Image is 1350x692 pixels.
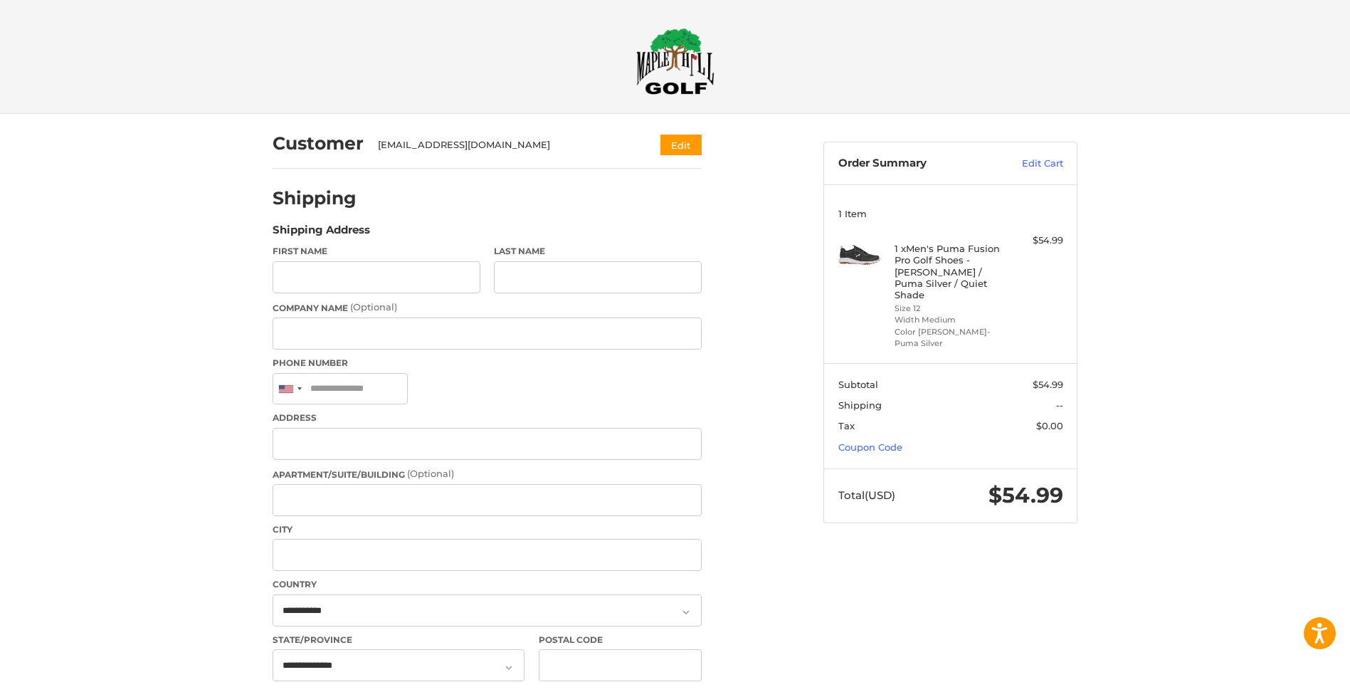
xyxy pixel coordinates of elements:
[838,379,878,390] span: Subtotal
[273,222,370,245] legend: Shipping Address
[838,399,882,411] span: Shipping
[350,301,397,313] small: (Optional)
[895,326,1003,350] li: Color [PERSON_NAME]-Puma Silver
[273,187,357,209] h2: Shipping
[273,467,702,481] label: Apartment/Suite/Building
[636,28,714,95] img: Maple Hill Golf
[273,132,364,154] h2: Customer
[991,157,1063,171] a: Edit Cart
[1007,234,1063,248] div: $54.99
[838,441,902,453] a: Coupon Code
[407,468,454,479] small: (Optional)
[273,411,702,424] label: Address
[895,243,1003,300] h4: 1 x Men's Puma Fusion Pro Golf Shoes - [PERSON_NAME] / Puma Silver / Quiet Shade
[1056,399,1063,411] span: --
[273,245,480,258] label: First Name
[838,208,1063,219] h3: 1 Item
[895,303,1003,315] li: Size 12
[378,138,633,152] div: [EMAIL_ADDRESS][DOMAIN_NAME]
[273,300,702,315] label: Company Name
[273,578,702,591] label: Country
[1033,379,1063,390] span: $54.99
[838,420,855,431] span: Tax
[273,374,306,404] div: United States: +1
[273,357,702,369] label: Phone Number
[273,634,524,646] label: State/Province
[494,245,702,258] label: Last Name
[838,488,895,502] span: Total (USD)
[895,314,1003,326] li: Width Medium
[1036,420,1063,431] span: $0.00
[1233,654,1350,692] iframe: Google Customer Reviews
[988,482,1063,508] span: $54.99
[273,523,702,536] label: City
[539,634,702,646] label: Postal Code
[838,157,991,171] h3: Order Summary
[660,135,702,155] button: Edit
